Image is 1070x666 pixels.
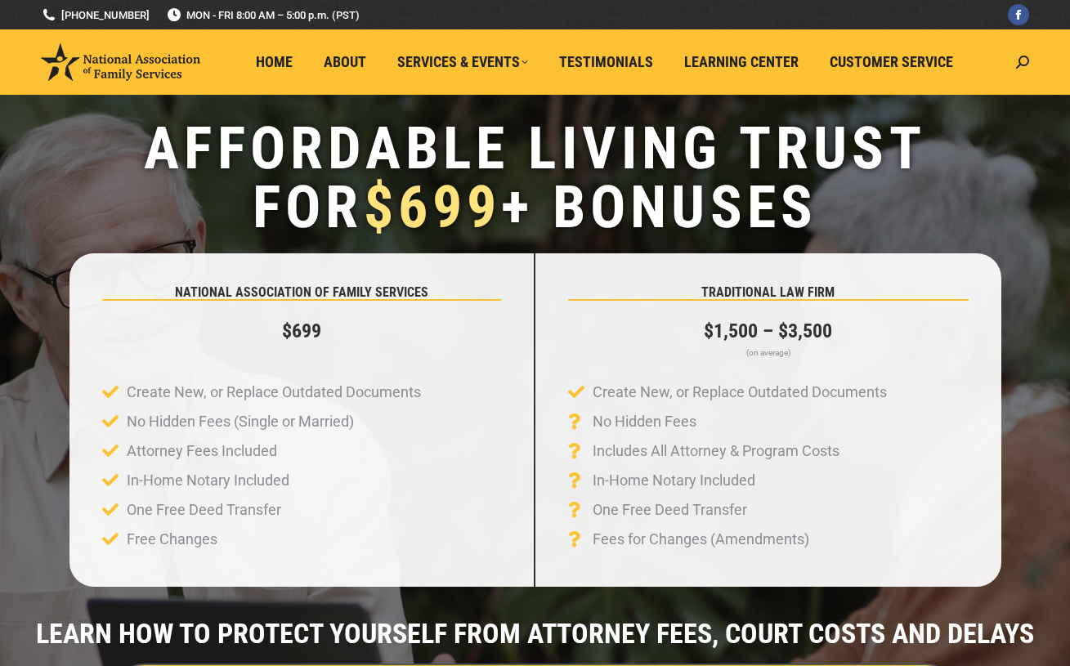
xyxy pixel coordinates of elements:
[256,53,293,71] span: Home
[282,320,321,342] strong: $699
[123,495,281,525] span: One Free Deed Transfer
[548,47,665,78] a: Testimonials
[8,619,1062,647] h2: LEARN HOW TO PROTECT YOURSELF FROM ATTORNEY FEES, COURT COSTS AND DELAYS
[684,53,799,71] span: Learning Center
[589,525,809,554] span: Fees for Changes (Amendments)
[244,47,304,78] a: Home
[589,495,747,525] span: One Free Deed Transfer
[673,47,810,78] a: Learning Center
[102,286,501,299] h5: NATIONAL ASSOCIATION OF FAMILY SERVICES
[123,378,421,407] span: Create New, or Replace Outdated Documents
[324,53,366,71] span: About
[364,172,501,242] span: $699
[589,407,696,436] span: No Hidden Fees
[830,53,953,71] span: Customer Service
[568,286,969,299] h5: TRADITIONAL LAW FIRM
[123,436,277,466] span: Attorney Fees Included
[123,407,354,436] span: No Hidden Fees (Single or Married)
[41,43,200,81] img: National Association of Family Services
[704,320,832,342] strong: $1,500 – $3,500
[589,466,755,495] span: In-Home Notary Included
[8,119,1062,237] h1: Affordable Living Trust for + Bonuses
[41,7,150,23] a: [PHONE_NUMBER]
[312,47,378,78] a: About
[166,7,360,23] span: MON - FRI 8:00 AM – 5:00 p.m. (PST)
[123,525,217,554] span: Free Changes
[589,378,887,407] span: Create New, or Replace Outdated Documents
[1008,4,1029,25] a: Facebook page opens in new window
[818,47,965,78] a: Customer Service
[589,436,839,466] span: Includes All Attorney & Program Costs
[123,466,289,495] span: In-Home Notary Included
[559,53,653,71] span: Testimonials
[397,53,528,71] span: Services & Events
